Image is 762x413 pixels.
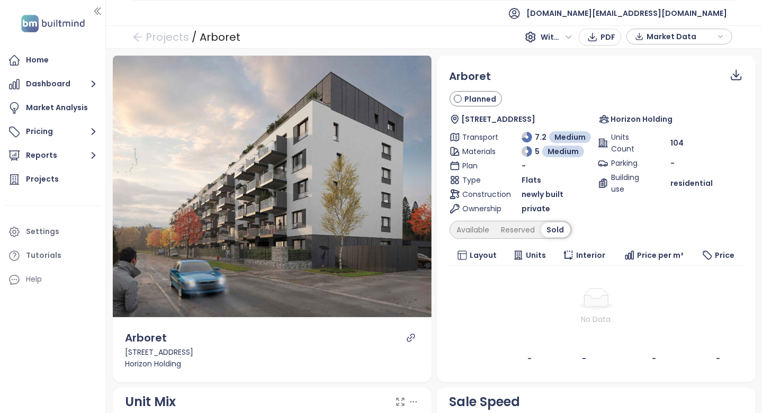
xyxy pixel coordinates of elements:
[535,131,546,143] span: 7.2
[5,221,100,243] a: Settings
[522,174,541,186] span: Flats
[406,333,416,343] a: link
[522,203,550,214] span: private
[632,29,727,44] div: button
[451,222,496,237] div: Available
[611,157,647,169] span: Parking
[5,121,100,142] button: Pricing
[125,346,419,358] div: [STREET_ADDRESS]
[5,50,100,71] a: Home
[26,173,59,186] div: Projects
[611,172,647,195] span: Building use
[526,1,727,26] span: [DOMAIN_NAME][EMAIL_ADDRESS][DOMAIN_NAME]
[5,97,100,119] a: Market Analysis
[670,137,684,149] span: 104
[5,245,100,266] a: Tutorials
[463,203,499,214] span: Ownership
[26,225,59,238] div: Settings
[132,28,189,47] a: arrow-left Projects
[535,146,540,157] span: 5
[638,249,684,261] span: Price per m²
[526,249,546,261] span: Units
[132,32,143,42] span: arrow-left
[470,249,497,261] span: Layout
[463,188,499,200] span: Construction
[527,353,532,364] b: -
[670,158,675,168] span: -
[26,53,49,67] div: Home
[579,29,621,46] button: PDF
[463,146,499,157] span: Materials
[26,273,42,286] div: Help
[26,249,61,262] div: Tutorials
[454,313,739,325] div: No Data
[715,249,735,261] span: Price
[554,131,586,143] span: Medium
[5,269,100,290] div: Help
[541,222,570,237] div: Sold
[522,160,526,172] span: -
[125,358,419,370] div: Horizon Holding
[582,353,586,364] b: -
[463,174,499,186] span: Type
[496,222,541,237] div: Reserved
[450,69,491,84] span: Arboret
[541,29,572,45] span: With VAT
[463,131,499,143] span: Transport
[522,188,563,200] span: newly built
[548,146,579,157] span: Medium
[670,177,713,189] span: residential
[125,330,167,346] div: Arboret
[450,392,521,412] div: Sale Speed
[611,113,673,125] span: Horizon Holding
[125,392,176,412] div: Unit Mix
[5,169,100,190] a: Projects
[576,249,605,261] span: Interior
[464,93,496,105] span: Planned
[461,113,535,125] span: [STREET_ADDRESS]
[611,131,647,155] span: Units Count
[652,353,656,364] b: -
[200,28,240,47] div: Arboret
[600,31,615,43] span: PDF
[5,145,100,166] button: Reports
[5,74,100,95] button: Dashboard
[716,353,721,364] b: -
[463,160,499,172] span: Plan
[647,29,715,44] span: Market Data
[18,13,88,34] img: logo
[192,28,197,47] div: /
[26,101,88,114] div: Market Analysis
